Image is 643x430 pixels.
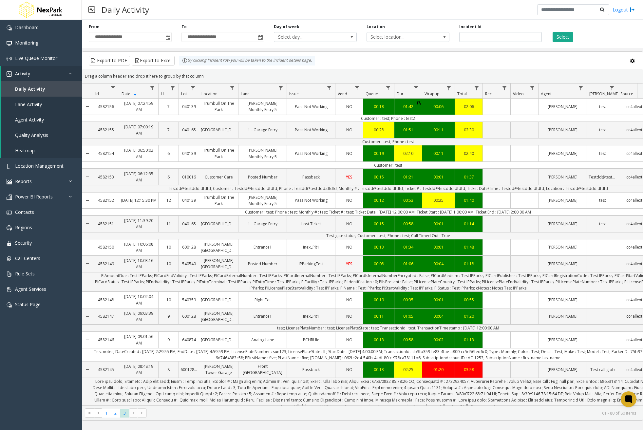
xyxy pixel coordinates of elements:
[238,99,287,114] div: [PERSON_NAME] Monthly Entry 5
[346,127,352,133] span: NO
[15,117,44,123] span: Agent Activity
[424,313,453,319] div: 00:04
[587,172,618,182] div: Testdd@testddd.dfdfd
[93,219,119,229] div: 4582151
[15,240,32,246] span: Security
[365,150,392,157] div: 00:19
[7,256,12,261] img: 'icon'
[7,25,12,30] img: 'icon'
[346,261,352,267] span: YES
[82,96,93,117] a: Collapse Details
[82,190,93,211] a: Collapse Details
[1,127,82,143] a: Quality Analysis
[539,172,587,182] div: [PERSON_NAME]
[587,365,618,374] div: Test call glob
[539,259,587,269] div: [PERSON_NAME]
[159,335,179,345] div: 9
[179,295,199,305] div: 540359
[365,174,392,180] div: 00:15
[199,295,238,305] div: [GEOGRAPHIC_DATA]
[199,193,238,208] div: Trumbull On The Park
[15,55,57,61] span: Live Queue Monitor
[199,335,238,345] div: [GEOGRAPHIC_DATA]
[539,365,587,374] div: [PERSON_NAME]
[159,149,179,158] div: 6
[587,102,618,111] div: test
[15,132,48,138] span: Quality Analysis
[424,261,453,267] div: 00:04
[367,24,385,30] label: Location
[201,91,217,97] span: Location
[15,224,32,231] span: Regions
[159,172,179,182] div: 6
[396,244,420,250] div: 01:34
[179,259,199,269] div: 540540
[485,91,493,97] span: Rec.
[179,242,199,252] div: 600128
[148,84,157,92] a: Date Filter Menu
[179,335,199,345] div: 640874
[459,24,482,30] label: Incident Id
[199,99,238,114] div: Trumbull On The Park
[238,311,287,321] div: Entrance1
[365,197,392,203] div: 00:12
[119,292,158,308] div: [DATE] 10:02:04 AM
[82,70,643,82] div: Drag a column header and drop it here to group by that column
[238,219,287,229] div: 1 - Garage Entry
[338,91,347,97] span: Vend
[179,56,315,65] div: By clicking Incident row you will be taken to the incident details page.
[82,329,93,350] a: Collapse Details
[82,143,93,164] a: Collapse Details
[159,311,179,321] div: 9
[238,259,287,269] div: Posted Number
[457,197,481,203] div: 01:40
[287,125,335,135] div: Pass Not Working
[346,297,352,303] span: NO
[238,172,287,182] div: Posted Number
[7,210,12,215] img: 'icon'
[199,362,238,377] div: [PERSON_NAME] Tower Garage
[457,337,481,343] div: 01:13
[365,366,392,373] div: 00:13
[256,32,264,42] span: Toggle popup
[346,337,352,343] span: NO
[82,253,93,274] a: Collapse Details
[15,255,40,261] span: Call Centers
[159,125,179,135] div: 7
[539,149,587,158] div: [PERSON_NAME]
[365,297,392,303] div: 00:19
[539,335,587,345] div: [PERSON_NAME]
[93,335,119,345] div: 4582146
[577,84,585,92] a: Agent Filter Menu
[159,219,179,229] div: 11
[396,313,420,319] div: 01:05
[365,337,392,343] div: 00:13
[15,209,34,215] span: Contacts
[119,362,158,377] div: [DATE] 08:48:19 AM
[7,179,12,184] img: 'icon'
[7,195,12,200] img: 'icon'
[587,125,618,135] div: test
[7,271,12,277] img: 'icon'
[98,2,152,18] h3: Daily Activity
[589,91,619,97] span: [PERSON_NAME]
[412,84,421,92] a: Dur Filter Menu
[228,84,237,92] a: Location Filter Menu
[457,297,481,303] div: 00:55
[109,84,118,92] a: Id Filter Menu
[457,103,481,110] div: 02:06
[161,91,164,97] span: H
[182,58,187,63] img: infoIcon.svg
[539,196,587,205] div: [PERSON_NAME]
[396,103,420,110] div: 01:42
[365,261,392,267] div: 00:08
[528,84,537,92] a: Video Filter Menu
[15,163,64,169] span: Location Management
[367,32,433,42] span: Select location...
[15,101,42,107] span: Lane Activity
[365,127,392,133] div: 00:28
[238,193,287,208] div: [PERSON_NAME] Monthly Entry 5
[346,104,352,109] span: NO
[353,84,362,92] a: Vend Filter Menu
[15,147,35,154] span: Heatmap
